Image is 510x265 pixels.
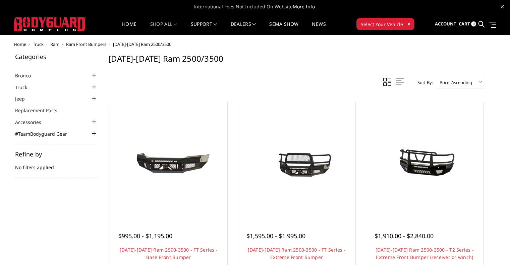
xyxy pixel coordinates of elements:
img: 2019-2025 Ram 2500-3500 - T2 Series - Extreme Front Bumper (receiver or winch) [371,136,478,186]
img: BODYGUARD BUMPERS [14,17,86,31]
span: Cart [459,21,470,27]
a: Dealers [231,22,256,35]
a: 2019-2025 Ram 2500-3500 - FT Series - Base Front Bumper [112,104,226,218]
div: No filters applied [15,151,98,178]
a: [DATE]-[DATE] Ram 2500-3500 - FT Series - Base Front Bumper [120,247,218,260]
span: Account [435,21,456,27]
label: Sort By: [414,77,433,87]
a: Home [122,22,136,35]
a: Support [191,22,217,35]
span: Select Your Vehicle [361,21,403,28]
span: [DATE]-[DATE] Ram 2500/3500 [113,41,171,47]
a: Replacement Parts [15,107,66,114]
span: $1,910.00 - $2,840.00 [375,232,434,240]
a: [DATE]-[DATE] Ram 2500-3500 - FT Series - Extreme Front Bumper [248,247,346,260]
a: Home [14,41,26,47]
a: Account [435,15,456,33]
a: SEMA Show [269,22,298,35]
a: Ram Front Bumpers [66,41,106,47]
a: Accessories [15,119,50,126]
a: Bronco [15,72,39,79]
a: Cart 0 [459,15,476,33]
a: Truck [33,41,44,47]
a: News [312,22,326,35]
a: shop all [150,22,177,35]
a: #TeamBodyguard Gear [15,130,75,137]
h5: Refine by [15,151,98,157]
img: 2019-2025 Ram 2500-3500 - FT Series - Base Front Bumper [115,136,222,186]
a: Ram [50,41,59,47]
button: Select Your Vehicle [356,18,414,30]
span: 0 [471,21,476,26]
a: 2019-2025 Ram 2500-3500 - T2 Series - Extreme Front Bumper (receiver or winch) 2019-2025 Ram 2500... [368,104,482,218]
a: Truck [15,84,36,91]
span: $1,595.00 - $1,995.00 [246,232,305,240]
h1: [DATE]-[DATE] Ram 2500/3500 [108,54,485,69]
a: [DATE]-[DATE] Ram 2500-3500 - T2 Series - Extreme Front Bumper (receiver or winch) [376,247,474,260]
span: ▾ [408,20,410,27]
span: $995.00 - $1,195.00 [118,232,172,240]
a: Jeep [15,95,33,102]
h5: Categories [15,54,98,60]
a: 2019-2025 Ram 2500-3500 - FT Series - Extreme Front Bumper 2019-2025 Ram 2500-3500 - FT Series - ... [240,104,354,218]
a: More Info [293,3,315,10]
